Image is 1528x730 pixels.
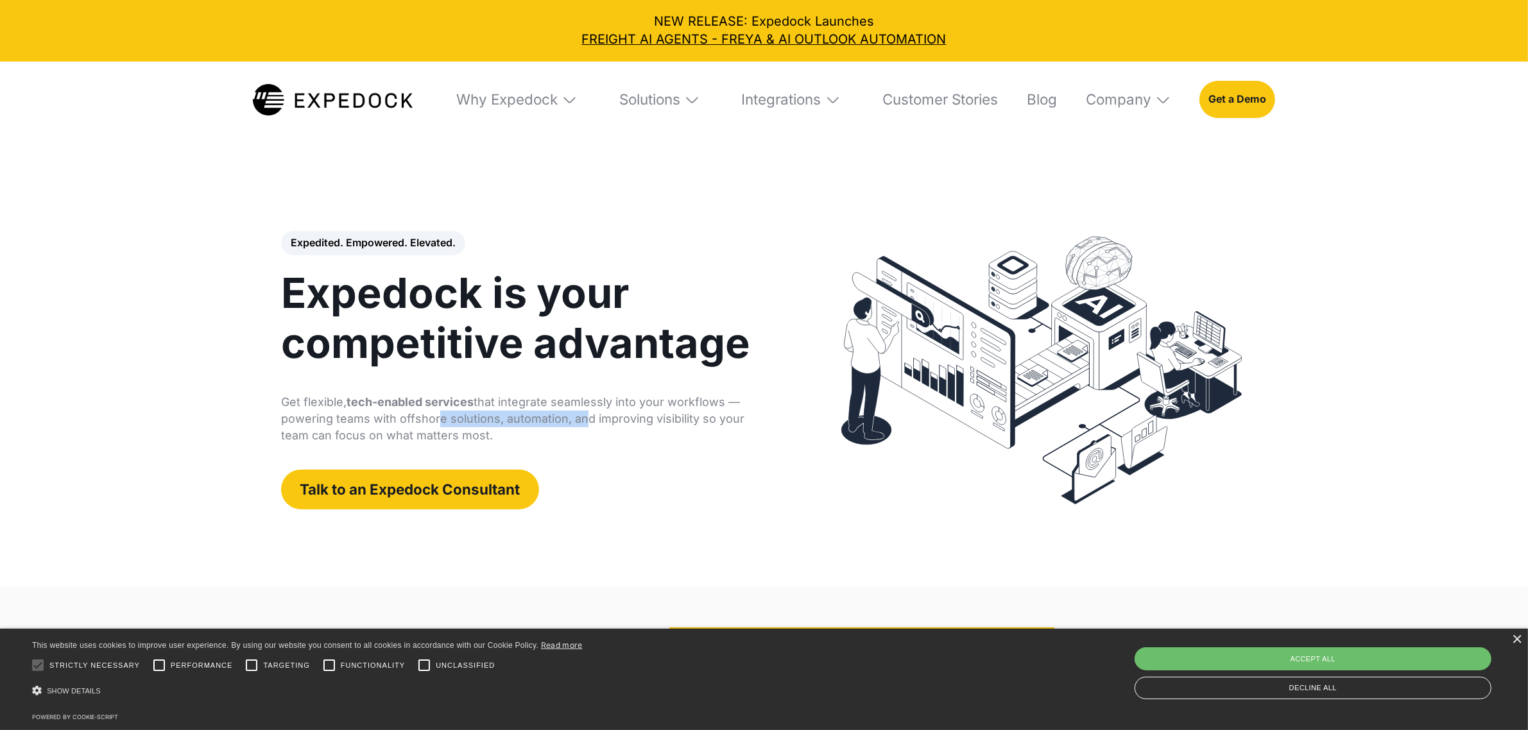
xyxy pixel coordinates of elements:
div: Integrations [729,62,854,139]
h1: Expedock is your competitive advantage [281,268,775,368]
iframe: Chat Widget [1464,668,1528,730]
div: Decline all [1135,677,1491,699]
a: Customer Stories [870,62,998,139]
a: Get a Demo [1199,81,1275,118]
strong: Technology, Supply Chain, Real Estate and Finance [669,627,1054,646]
a: Powered by cookie-script [32,713,118,720]
span: Targeting [263,660,309,671]
p: Get flexible, that integrate seamlessly into your workflows — powering teams with offshore soluti... [281,394,775,444]
a: Talk to an Expedock Consultant [281,470,540,509]
div: Solutions [606,62,713,139]
div: Why Expedock [443,62,590,139]
span: Performance [171,660,233,671]
span: Strictly necessary [49,660,140,671]
span: Show details [47,687,101,695]
div: NEW RELEASE: Expedock Launches [13,13,1515,49]
div: Accept all [1135,647,1491,670]
strong: tech-enabled services [347,395,474,409]
span: This website uses cookies to improve user experience. By using our website you consent to all coo... [32,641,538,650]
div: Close [1512,635,1522,645]
div: Company [1086,90,1151,108]
strong: We handle different verticals from [422,627,669,646]
span: Functionality [341,660,405,671]
a: Blog [1014,62,1057,139]
div: Why Expedock [456,90,558,108]
div: Integrations [742,90,821,108]
a: Read more [541,640,583,650]
div: Solutions [619,90,680,108]
a: FREIGHT AI AGENTS - FREYA & AI OUTLOOK AUTOMATION [13,31,1515,49]
div: Show details [32,680,583,702]
div: Company [1073,62,1184,139]
span: Unclassified [436,660,495,671]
